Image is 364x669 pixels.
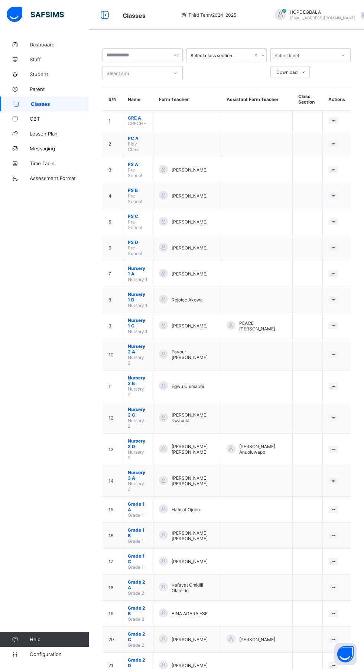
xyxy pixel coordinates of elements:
span: [PERSON_NAME] Anuoluwapo [239,444,287,455]
td: 1 [103,111,122,131]
div: Select arm [107,66,129,80]
th: Actions [323,88,351,111]
span: Nursery 2 D [128,438,147,449]
span: BINA AGARA ESE [172,611,208,616]
span: Egwu Chimaobi [172,384,204,389]
span: Nursery 1 [128,277,147,282]
td: 12 [103,402,122,434]
th: Name [122,88,153,111]
td: 15 [103,497,122,523]
span: Kafayat Omidiji Olamide [172,582,215,593]
span: Hafisat Ojobo [172,507,200,512]
span: Student [30,71,89,77]
td: 3 [103,157,122,183]
span: [PERSON_NAME] kwabula [172,412,215,423]
td: 5 [103,209,122,235]
span: Grade 1 B [128,527,147,538]
span: Grade 1 C [128,553,147,564]
span: Download [276,69,298,75]
td: 4 [103,183,122,209]
span: Grade 2 A [128,579,147,590]
span: Favour [PERSON_NAME] [172,349,215,360]
div: Select class section [191,53,253,58]
span: Nursery 2 C [128,407,147,418]
span: Nursery 2 [128,355,144,366]
span: [PERSON_NAME] [172,167,208,173]
span: Play Class [128,141,139,152]
span: Nursery 1 [128,303,147,308]
span: Grade 1 [128,564,144,570]
span: [PERSON_NAME] [172,219,208,225]
td: 13 [103,434,122,465]
span: [PERSON_NAME] [PERSON_NAME] [172,444,215,455]
span: Classes [31,101,89,107]
td: 7 [103,261,122,287]
span: Grade 2 [128,590,144,596]
span: [PERSON_NAME] [172,193,208,199]
span: [PERSON_NAME] [PERSON_NAME] [172,530,215,541]
span: Grade 1 [128,538,144,544]
span: PS D [128,239,147,245]
th: Class Section [293,88,323,111]
td: 2 [103,131,122,157]
span: Pre School [128,167,142,178]
span: [PERSON_NAME] [172,245,208,251]
span: CRE A [128,115,147,121]
span: Staff [30,56,89,62]
th: Assistant Form Teacher [221,88,293,111]
span: Nursery 2 [128,386,144,397]
button: Open asap [334,643,357,665]
span: [PERSON_NAME] [172,637,208,642]
th: S/N [103,88,122,111]
span: CRECHE [128,121,146,126]
span: Messaging [30,146,89,151]
img: safsims [7,7,64,22]
span: PS C [128,213,147,219]
td: 14 [103,465,122,497]
span: Nursery 3 [128,481,144,492]
span: Help [30,636,89,642]
span: Assessment Format [30,175,89,181]
span: HOPE EGBALA [290,9,355,15]
td: 16 [103,523,122,549]
span: Rejoice Akowe [172,297,203,303]
span: [PERSON_NAME] [172,323,208,329]
span: Nursery 2 A [128,343,147,355]
span: Nursery 1 A [128,265,147,277]
span: Grade 2 B [128,605,147,616]
span: Grade 2 [128,642,144,648]
th: Form Teacher [153,88,221,111]
td: 20 [103,627,122,653]
span: [EMAIL_ADDRESS][DOMAIN_NAME] [290,16,355,20]
span: Time Table [30,160,89,166]
span: Nursery 3 A [128,470,147,481]
span: Grade 1 [128,512,144,518]
span: Configuration [30,651,89,657]
span: [PERSON_NAME] [239,637,275,642]
span: Pre School [128,219,142,230]
span: Grade 2 [128,616,144,622]
span: PC A [128,136,147,141]
span: Grade 2 D [128,657,147,668]
td: 11 [103,371,122,402]
span: PS B [128,187,147,193]
div: Select level [274,48,299,62]
span: Nursery 2 B [128,375,147,386]
span: CBT [30,116,89,122]
span: Dashboard [30,42,89,48]
span: [PERSON_NAME] [172,663,208,668]
td: 8 [103,287,122,313]
span: [PERSON_NAME] [172,559,208,564]
span: Lesson Plan [30,131,89,137]
span: Nursery 2 [128,449,144,460]
td: 19 [103,601,122,627]
span: Pre School [128,245,142,256]
td: 6 [103,235,122,261]
span: Nursery 1 C [128,317,147,329]
span: session/term information [181,12,236,18]
span: Parent [30,86,89,92]
td: 9 [103,313,122,339]
span: Pre School [128,193,142,204]
span: Nursery 1 [128,329,147,334]
span: [PERSON_NAME] [PERSON_NAME] [172,475,215,486]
